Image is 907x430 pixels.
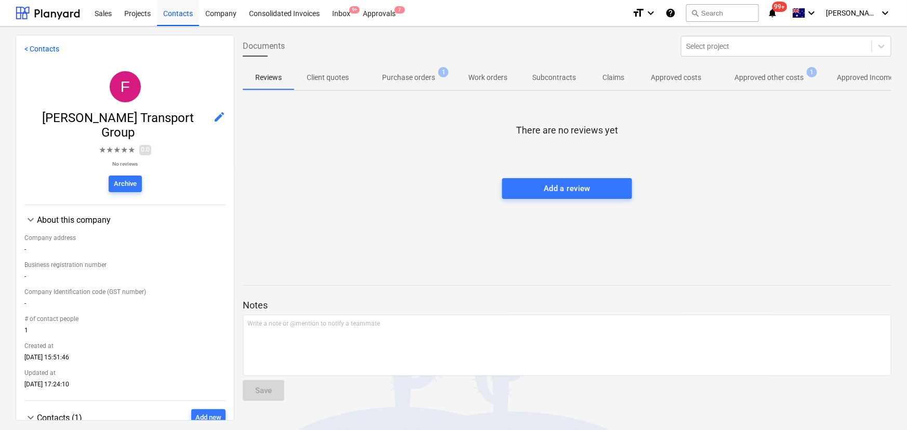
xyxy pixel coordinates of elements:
div: [DATE] 17:24:10 [24,381,226,392]
i: keyboard_arrow_down [645,7,657,19]
span: 7 [395,6,405,14]
p: Work orders [468,72,507,83]
span: 0.0 [139,145,151,155]
div: Archive [114,178,137,190]
p: Notes [243,299,891,312]
span: [PERSON_NAME] [826,9,878,17]
span: 1 [438,67,449,77]
span: [PERSON_NAME] Transport Group [24,111,213,140]
div: About this company [24,213,226,226]
div: Created at [24,338,226,354]
i: notifications [767,7,778,19]
i: keyboard_arrow_down [805,7,818,19]
p: Purchase orders [382,72,435,83]
span: ★ [106,144,113,156]
p: There are no reviews yet [516,124,618,137]
a: < Contacts [24,45,59,53]
span: edit [213,111,226,123]
i: format_size [632,7,645,19]
div: Updated at [24,365,226,381]
div: Company Identification code (GST number) [24,284,226,300]
div: 1 [24,327,226,338]
div: Company address [24,230,226,246]
span: ★ [121,144,128,156]
p: Approved costs [651,72,701,83]
p: Reviews [255,72,282,83]
span: keyboard_arrow_down [24,411,37,424]
div: - [24,300,226,311]
span: 99+ [772,2,787,12]
div: - [24,246,226,257]
div: Farrell [110,71,141,102]
span: 1 [807,67,817,77]
span: 9+ [349,6,360,14]
div: Add new [195,412,221,424]
span: Contacts (1) [37,413,82,423]
i: Knowledge base [665,7,676,19]
span: keyboard_arrow_down [24,213,37,226]
span: ★ [128,144,135,156]
p: No reviews [99,160,151,167]
div: - [24,273,226,284]
div: Business registration number [24,257,226,273]
div: About this company [24,226,226,392]
p: Client quotes [307,72,349,83]
div: Add a review [544,182,590,195]
i: keyboard_arrow_down [879,7,891,19]
span: F [120,78,129,95]
span: Documents [243,40,285,52]
span: search [691,9,699,17]
div: [DATE] 15:51:46 [24,354,226,365]
p: Subcontracts [532,72,576,83]
button: Archive [109,176,142,192]
p: Claims [601,72,626,83]
p: Approved other costs [734,72,804,83]
button: Search [686,4,759,22]
button: Add a review [502,178,632,199]
p: Approved Incomes [837,72,897,83]
span: ★ [113,144,121,156]
div: # of contact people [24,311,226,327]
div: Contacts (1)Add new [24,409,226,426]
span: ★ [99,144,106,156]
div: About this company [37,215,226,225]
button: Add new [191,409,226,426]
